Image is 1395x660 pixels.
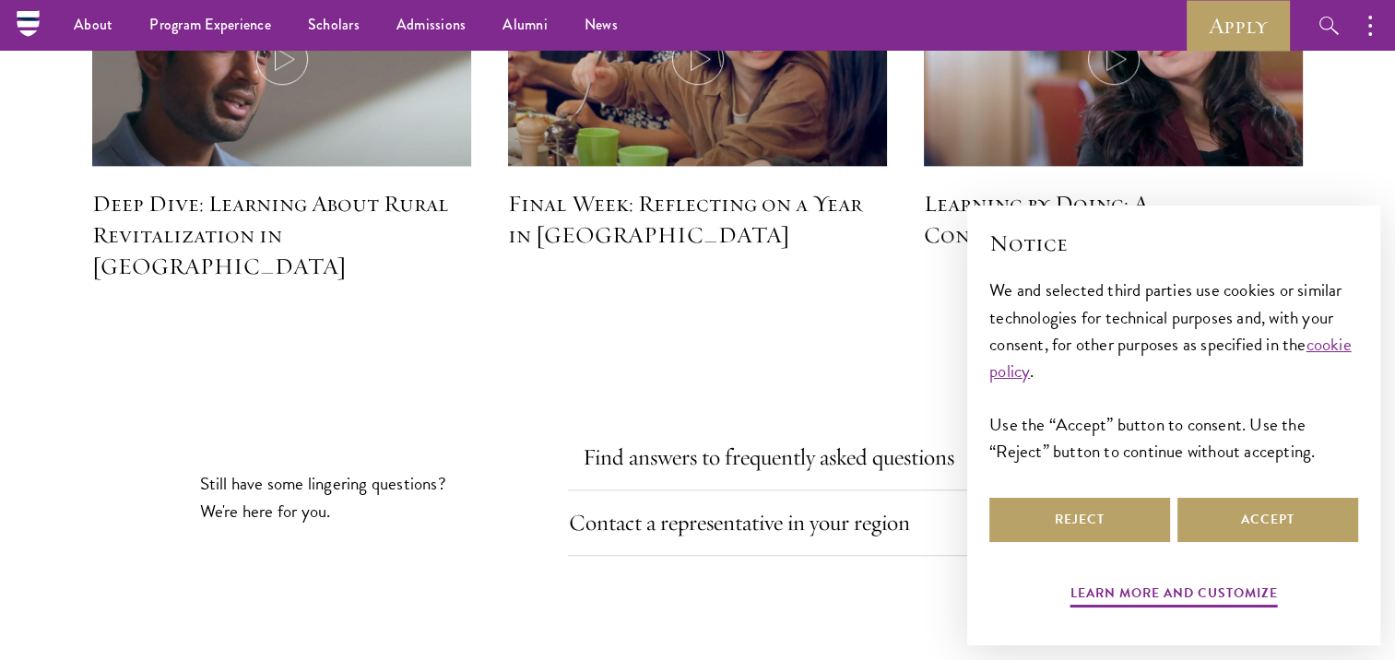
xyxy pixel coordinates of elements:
button: Accept [1177,498,1358,542]
h5: Deep Dive: Learning About Rural Revitalization in [GEOGRAPHIC_DATA] [92,188,471,282]
a: Contact a representative in your region [568,508,909,536]
h5: Final Week: Reflecting on a Year in [GEOGRAPHIC_DATA] [508,188,887,251]
h5: Learning by Doing: A Conversation on Curriculum [924,188,1303,251]
button: Reject [989,498,1170,542]
div: We and selected third parties use cookies or similar technologies for technical purposes and, wit... [989,277,1358,464]
button: Learn more and customize [1070,582,1278,610]
a: Find answers to frequently asked questions [582,442,953,471]
a: cookie policy [989,331,1352,384]
h2: Notice [989,228,1358,259]
p: Still have some lingering questions? We're here for you. [200,470,449,524]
